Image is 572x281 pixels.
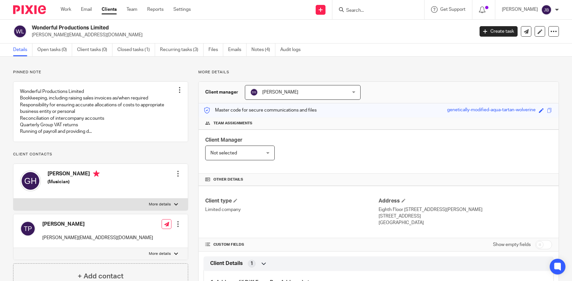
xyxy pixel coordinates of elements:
a: Open tasks (0) [37,44,72,56]
img: svg%3E [13,25,27,38]
p: [PERSON_NAME][EMAIL_ADDRESS][DOMAIN_NAME] [42,235,153,241]
p: Eighth Floor [STREET_ADDRESS][PERSON_NAME] [379,206,552,213]
h3: Client manager [205,89,238,96]
p: More details [198,70,559,75]
a: Audit logs [280,44,306,56]
a: Work [61,6,71,13]
img: svg%3E [20,170,41,191]
a: Email [81,6,92,13]
span: 1 [250,260,253,267]
a: Team [127,6,137,13]
p: [PERSON_NAME][EMAIL_ADDRESS][DOMAIN_NAME] [32,32,470,38]
a: Closed tasks (1) [117,44,155,56]
div: genetically-modified-aqua-tartan-wolverine [447,107,536,114]
p: Master code for secure communications and files [204,107,317,114]
img: svg%3E [541,5,552,15]
span: Client Manager [205,137,243,143]
p: Pinned note [13,70,188,75]
h4: [PERSON_NAME] [48,170,100,179]
h4: Address [379,198,552,204]
p: More details [149,251,171,256]
a: Emails [228,44,247,56]
a: Notes (4) [251,44,275,56]
img: svg%3E [250,88,258,96]
a: Details [13,44,32,56]
a: Create task [480,26,518,37]
p: [GEOGRAPHIC_DATA] [379,220,552,226]
i: Primary [93,170,100,177]
input: Search [345,8,404,14]
a: Reports [147,6,164,13]
a: Clients [102,6,117,13]
a: Settings [173,6,191,13]
span: [PERSON_NAME] [262,90,298,95]
h2: Wonderful Productions Limited [32,25,382,31]
span: Get Support [440,7,465,12]
h4: Client type [205,198,379,204]
span: Client Details [210,260,243,267]
a: Recurring tasks (3) [160,44,204,56]
a: Client tasks (0) [77,44,112,56]
span: Not selected [210,151,237,155]
span: Other details [213,177,243,182]
p: Client contacts [13,152,188,157]
img: Pixie [13,5,46,14]
h4: [PERSON_NAME] [42,221,153,228]
h5: (Musician) [48,179,100,185]
img: svg%3E [20,221,36,237]
p: More details [149,202,171,207]
p: [PERSON_NAME] [502,6,538,13]
a: Files [208,44,223,56]
span: Team assignments [213,121,252,126]
h4: CUSTOM FIELDS [205,242,379,247]
p: [STREET_ADDRESS] [379,213,552,220]
p: Limited company [205,206,379,213]
label: Show empty fields [493,241,531,248]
